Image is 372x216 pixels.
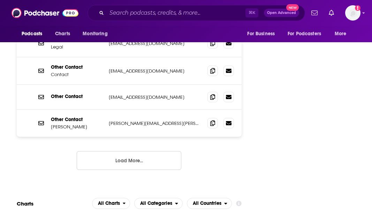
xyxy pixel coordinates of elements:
span: Logged in as aboyle [345,5,360,21]
a: Show notifications dropdown [309,7,320,19]
span: All Countries [193,201,221,206]
p: [EMAIL_ADDRESS][DOMAIN_NAME] [109,68,201,74]
span: New [286,4,299,11]
button: open menu [187,198,232,209]
a: Charts [51,27,74,40]
p: Legal [51,44,103,50]
p: Other Contact [51,94,103,99]
span: Podcasts [22,29,42,39]
span: Open Advanced [267,11,296,15]
input: Search podcasts, credits, & more... [107,7,245,18]
p: Other Contact [51,117,103,122]
div: Search podcasts, credits, & more... [88,5,305,21]
span: Charts [55,29,70,39]
button: open menu [242,27,283,40]
button: Load More... [77,151,181,170]
p: Other Contact [51,64,103,70]
span: For Business [247,29,275,39]
button: open menu [134,198,183,209]
h2: Platforms [92,198,130,209]
p: Contact [51,72,103,77]
button: open menu [283,27,331,40]
span: Monitoring [83,29,107,39]
p: [PERSON_NAME] [51,124,103,130]
button: open menu [92,198,130,209]
p: [PERSON_NAME][EMAIL_ADDRESS][PERSON_NAME][DOMAIN_NAME] [109,120,201,126]
img: User Profile [345,5,360,21]
button: Open AdvancedNew [264,9,299,17]
h2: Countries [187,198,232,209]
p: [EMAIL_ADDRESS][DOMAIN_NAME] [109,94,201,100]
h2: Charts [17,200,33,207]
span: More [335,29,347,39]
span: All Charts [98,201,120,206]
img: Podchaser - Follow, Share and Rate Podcasts [12,6,78,20]
button: Show profile menu [345,5,360,21]
span: ⌘ K [245,8,258,17]
svg: Add a profile image [355,5,360,11]
a: Show notifications dropdown [326,7,337,19]
h2: Categories [134,198,183,209]
span: For Podcasters [288,29,321,39]
span: All Categories [140,201,172,206]
p: [EMAIL_ADDRESS][DOMAIN_NAME] [109,40,201,46]
button: open menu [330,27,355,40]
button: open menu [78,27,116,40]
button: open menu [17,27,51,40]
